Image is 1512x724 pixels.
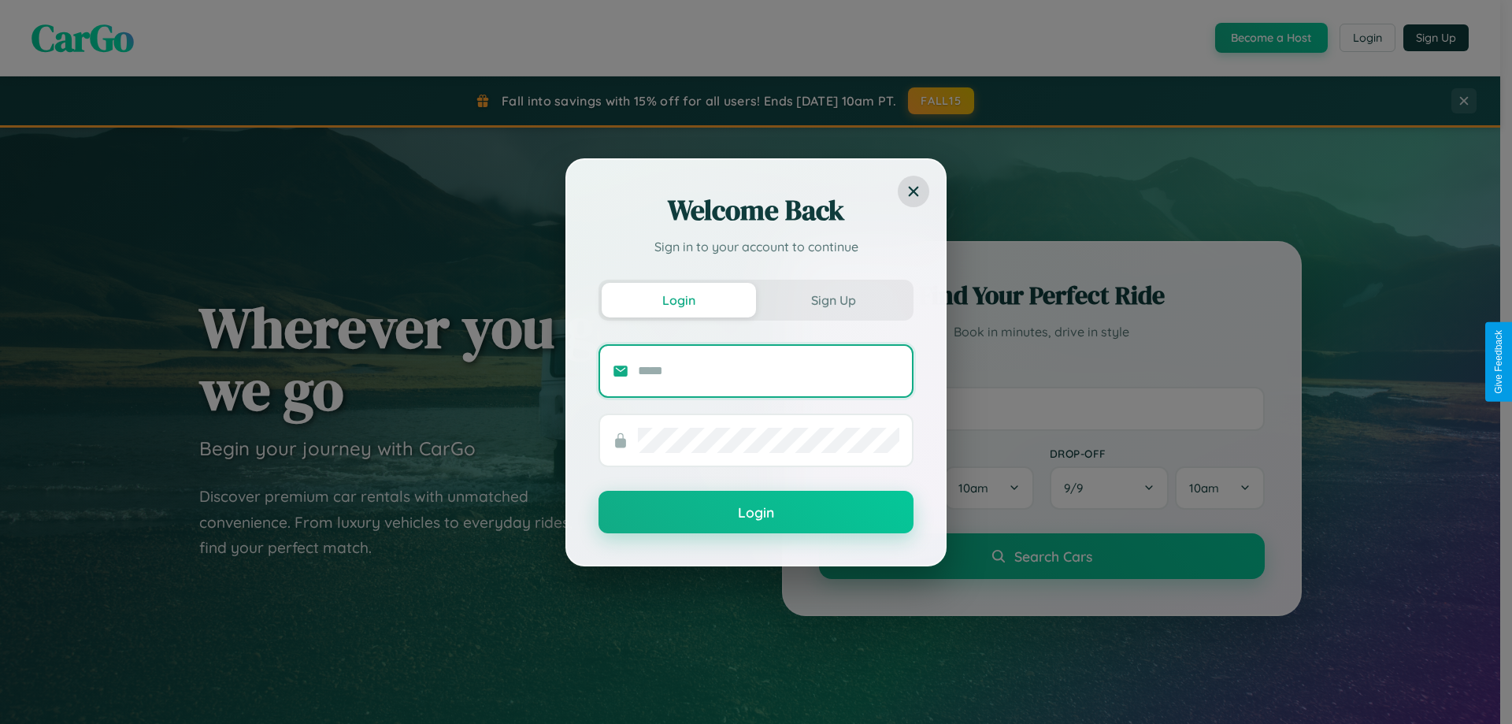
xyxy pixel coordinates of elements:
[598,237,913,256] p: Sign in to your account to continue
[602,283,756,317] button: Login
[1493,330,1504,394] div: Give Feedback
[598,191,913,229] h2: Welcome Back
[598,491,913,533] button: Login
[756,283,910,317] button: Sign Up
